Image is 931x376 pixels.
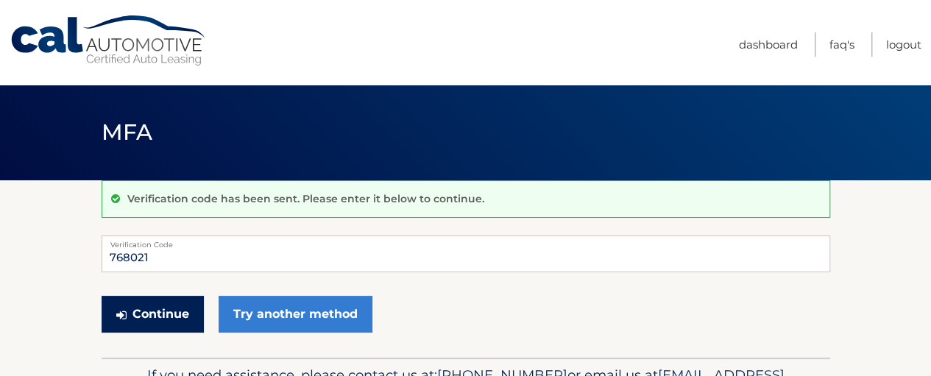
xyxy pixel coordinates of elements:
a: Dashboard [739,32,798,57]
span: MFA [102,118,153,146]
input: Verification Code [102,235,830,272]
a: FAQ's [829,32,854,57]
a: Cal Automotive [10,15,208,67]
a: Try another method [219,296,372,333]
p: Verification code has been sent. Please enter it below to continue. [127,192,484,205]
label: Verification Code [102,235,830,247]
button: Continue [102,296,204,333]
a: Logout [886,32,921,57]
